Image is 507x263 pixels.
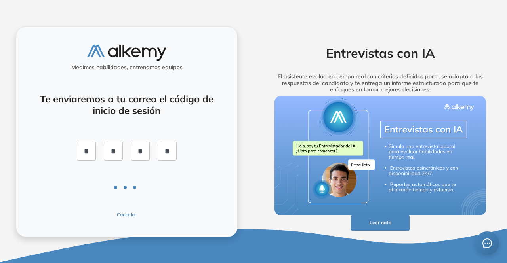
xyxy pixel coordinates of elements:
button: Leer nota [351,215,410,231]
h5: El asistente evalúa en tiempo real con criterios definidos por ti, se adapta a las respuestas del... [263,73,498,93]
h2: Entrevistas con IA [263,45,498,61]
img: logo-alkemy [87,45,166,61]
button: Cancelar [78,211,175,218]
img: img-more-info [274,96,486,215]
h4: Te enviaremos a tu correo el código de inicio de sesión [37,93,216,116]
h5: Medimos habilidades, entrenamos equipos [19,64,234,71]
span: message [482,238,492,248]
